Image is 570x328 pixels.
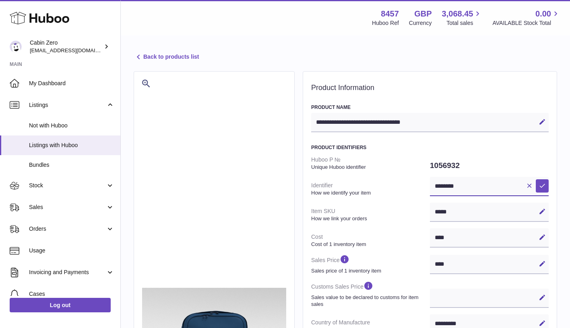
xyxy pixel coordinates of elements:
span: Invoicing and Payments [29,269,106,276]
span: Total sales [446,19,482,27]
span: My Dashboard [29,80,114,87]
strong: How we identify your item [311,189,428,197]
dd: 1056932 [430,157,549,174]
div: Currency [409,19,432,27]
dt: Huboo P № [311,153,430,174]
span: Listings [29,101,106,109]
span: [EMAIL_ADDRESS][DOMAIN_NAME] [30,47,118,53]
span: Not with Huboo [29,122,114,129]
dt: Sales Price [311,251,430,277]
span: Stock [29,182,106,189]
div: Cabin Zero [30,39,102,54]
a: 0.00 AVAILABLE Stock Total [492,8,560,27]
span: Cases [29,290,114,298]
dt: Cost [311,230,430,251]
h3: Product Identifiers [311,144,549,151]
strong: Sales price of 1 inventory item [311,267,428,275]
strong: 8457 [381,8,399,19]
dt: Item SKU [311,204,430,225]
a: Back to products list [134,52,199,62]
span: Sales [29,203,106,211]
span: 3,068.45 [442,8,473,19]
a: Log out [10,298,111,312]
strong: How we link your orders [311,215,428,222]
a: 3,068.45 Total sales [442,8,483,27]
h2: Product Information [311,84,549,92]
span: Orders [29,225,106,233]
strong: GBP [414,8,432,19]
dt: Identifier [311,178,430,199]
img: debbychu@cabinzero.com [10,41,22,53]
dt: Customs Sales Price [311,277,430,311]
h3: Product Name [311,104,549,111]
span: 0.00 [535,8,551,19]
div: Huboo Ref [372,19,399,27]
span: Bundles [29,161,114,169]
span: AVAILABLE Stock Total [492,19,560,27]
strong: Cost of 1 inventory item [311,241,428,248]
strong: Unique Huboo identifier [311,164,428,171]
span: Usage [29,247,114,254]
strong: Sales value to be declared to customs for item sales [311,294,428,308]
span: Listings with Huboo [29,141,114,149]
